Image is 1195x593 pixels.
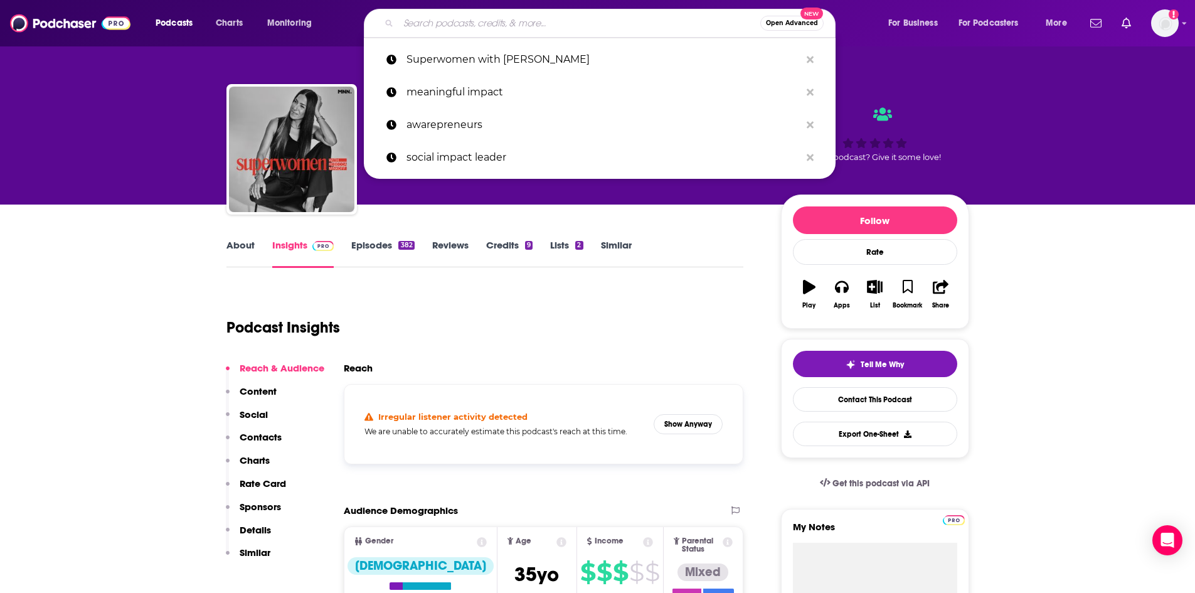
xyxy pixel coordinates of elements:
[766,20,818,26] span: Open Advanced
[943,515,965,525] img: Podchaser Pro
[208,13,250,33] a: Charts
[147,13,209,33] button: open menu
[1151,9,1179,37] button: Show profile menu
[344,362,373,374] h2: Reach
[348,557,494,575] div: [DEMOGRAPHIC_DATA]
[229,87,354,212] img: Superwomen with Rebecca Minkoff
[398,13,760,33] input: Search podcasts, credits, & more...
[870,302,880,309] div: List
[1151,9,1179,37] img: User Profile
[677,564,728,581] div: Mixed
[514,562,559,587] span: 35 yo
[793,206,957,234] button: Follow
[226,547,270,570] button: Similar
[226,524,271,547] button: Details
[597,562,612,582] span: $
[226,385,277,409] button: Content
[809,152,941,162] span: Good podcast? Give it some love!
[364,76,836,109] a: meaningful impact
[364,109,836,141] a: awarepreneurs
[893,302,922,309] div: Bookmark
[364,141,836,174] a: social impact leader
[595,537,624,545] span: Income
[810,468,940,499] a: Get this podcast via API
[226,239,255,268] a: About
[364,427,644,436] h5: We are unable to accurately estimate this podcast's reach at this time.
[550,239,583,268] a: Lists2
[240,409,268,420] p: Social
[613,562,628,582] span: $
[760,16,824,31] button: Open AdvancedNew
[793,272,826,317] button: Play
[226,501,281,524] button: Sponsors
[682,537,721,553] span: Parental Status
[312,241,334,251] img: Podchaser Pro
[406,76,800,109] p: meaningful impact
[226,409,268,432] button: Social
[240,524,271,536] p: Details
[575,241,583,250] div: 2
[1046,14,1067,32] span: More
[226,454,270,478] button: Charts
[240,385,277,397] p: Content
[793,387,957,412] a: Contact This Podcast
[432,239,469,268] a: Reviews
[226,478,286,501] button: Rate Card
[601,239,632,268] a: Similar
[1085,13,1107,34] a: Show notifications dropdown
[781,95,969,173] div: Good podcast? Give it some love!
[834,302,850,309] div: Apps
[240,454,270,466] p: Charts
[398,241,414,250] div: 382
[525,241,533,250] div: 9
[950,13,1037,33] button: open menu
[486,239,533,268] a: Credits9
[1117,13,1136,34] a: Show notifications dropdown
[879,13,953,33] button: open menu
[891,272,924,317] button: Bookmark
[376,9,847,38] div: Search podcasts, credits, & more...
[793,521,957,543] label: My Notes
[351,239,414,268] a: Episodes382
[1151,9,1179,37] span: Logged in as laprteam
[793,422,957,446] button: Export One-Sheet
[267,14,312,32] span: Monitoring
[240,547,270,558] p: Similar
[378,412,528,422] h4: Irregular listener activity detected
[226,318,340,337] h1: Podcast Insights
[406,43,800,76] p: Superwomen with Rebecca Minkoff
[365,537,393,545] span: Gender
[240,431,282,443] p: Contacts
[826,272,858,317] button: Apps
[802,302,815,309] div: Play
[406,141,800,174] p: social impact leader
[1169,9,1179,19] svg: Add a profile image
[516,537,531,545] span: Age
[580,562,595,582] span: $
[226,431,282,454] button: Contacts
[800,8,823,19] span: New
[832,478,930,489] span: Get this podcast via API
[216,14,243,32] span: Charts
[364,43,836,76] a: Superwomen with [PERSON_NAME]
[943,513,965,525] a: Pro website
[846,360,856,370] img: tell me why sparkle
[924,272,957,317] button: Share
[10,11,130,35] img: Podchaser - Follow, Share and Rate Podcasts
[258,13,328,33] button: open menu
[793,239,957,265] div: Rate
[156,14,193,32] span: Podcasts
[888,14,938,32] span: For Business
[344,505,458,516] h2: Audience Demographics
[1037,13,1083,33] button: open menu
[1152,525,1182,555] div: Open Intercom Messenger
[240,478,286,489] p: Rate Card
[629,562,644,582] span: $
[406,109,800,141] p: awarepreneurs
[645,562,659,582] span: $
[654,414,723,434] button: Show Anyway
[932,302,949,309] div: Share
[226,362,324,385] button: Reach & Audience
